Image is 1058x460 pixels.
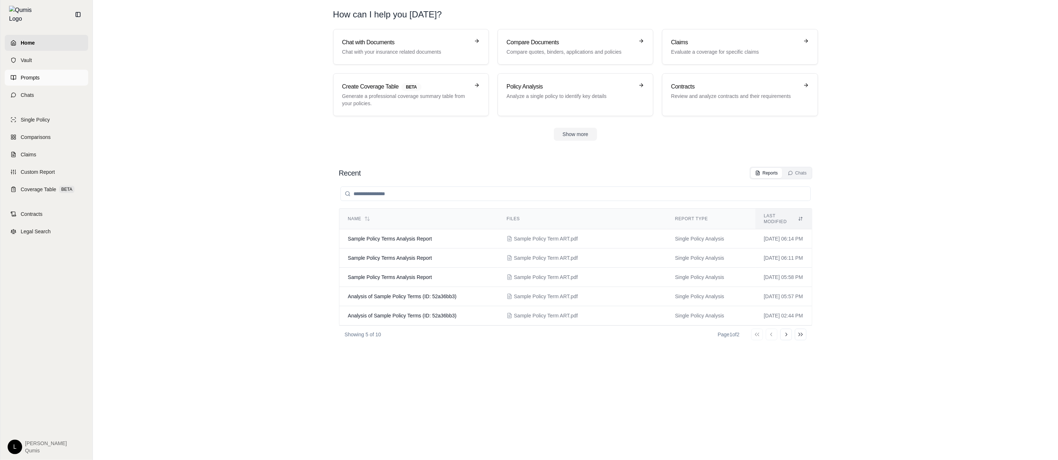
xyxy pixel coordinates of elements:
[755,306,812,325] td: [DATE] 02:44 PM
[21,74,40,81] span: Prompts
[345,331,381,338] p: Showing 5 of 10
[348,255,432,261] span: Sample Policy Terms Analysis Report
[666,268,755,287] td: Single Policy Analysis
[755,229,812,249] td: [DATE] 06:14 PM
[401,83,421,91] span: BETA
[333,73,489,116] a: Create Coverage TableBETAGenerate a professional coverage summary table from your policies.
[671,93,798,100] p: Review and analyze contracts and their requirements
[507,38,634,47] h3: Compare Documents
[339,168,361,178] h2: Recent
[5,129,88,145] a: Comparisons
[498,73,653,116] a: Policy AnalysisAnalyze a single policy to identify key details
[21,134,50,141] span: Comparisons
[59,186,74,193] span: BETA
[21,91,34,99] span: Chats
[662,73,818,116] a: ContractsReview and analyze contracts and their requirements
[333,29,489,65] a: Chat with DocumentsChat with your insurance related documents
[21,228,51,235] span: Legal Search
[25,440,67,447] span: [PERSON_NAME]
[507,82,634,91] h3: Policy Analysis
[21,168,55,176] span: Custom Report
[5,87,88,103] a: Chats
[514,235,578,242] span: Sample Policy Term ART.pdf
[9,6,36,23] img: Qumis Logo
[21,39,35,46] span: Home
[755,268,812,287] td: [DATE] 05:58 PM
[348,236,432,242] span: Sample Policy Terms Analysis Report
[8,440,22,454] div: L
[5,206,88,222] a: Contracts
[514,312,578,319] span: Sample Policy Term ART.pdf
[498,29,653,65] a: Compare DocumentsCompare quotes, binders, applications and policies
[498,209,666,229] th: Files
[718,331,740,338] div: Page 1 of 2
[5,147,88,163] a: Claims
[514,274,578,281] span: Sample Policy Term ART.pdf
[21,57,32,64] span: Vault
[21,116,50,123] span: Single Policy
[788,170,806,176] div: Chats
[666,306,755,325] td: Single Policy Analysis
[554,128,597,141] button: Show more
[751,168,782,178] button: Reports
[5,70,88,86] a: Prompts
[671,48,798,56] p: Evaluate a coverage for specific claims
[21,186,56,193] span: Coverage Table
[671,38,798,47] h3: Claims
[755,170,778,176] div: Reports
[755,249,812,268] td: [DATE] 06:11 PM
[666,229,755,249] td: Single Policy Analysis
[5,52,88,68] a: Vault
[21,210,42,218] span: Contracts
[671,82,798,91] h3: Contracts
[666,287,755,306] td: Single Policy Analysis
[666,209,755,229] th: Report Type
[507,93,634,100] p: Analyze a single policy to identify key details
[342,82,470,91] h3: Create Coverage Table
[342,93,470,107] p: Generate a professional coverage summary table from your policies.
[514,254,578,262] span: Sample Policy Term ART.pdf
[342,38,470,47] h3: Chat with Documents
[5,181,88,197] a: Coverage TableBETA
[5,164,88,180] a: Custom Report
[662,29,818,65] a: ClaimsEvaluate a coverage for specific claims
[764,213,803,225] div: Last modified
[514,293,578,300] span: Sample Policy Term ART.pdf
[5,35,88,51] a: Home
[784,168,811,178] button: Chats
[755,287,812,306] td: [DATE] 05:57 PM
[348,313,457,319] span: Analysis of Sample Policy Terms (ID: 52a36bb3)
[666,249,755,268] td: Single Policy Analysis
[5,112,88,128] a: Single Policy
[5,223,88,239] a: Legal Search
[25,447,67,454] span: Qumis
[21,151,36,158] span: Claims
[348,293,457,299] span: Analysis of Sample Policy Terms (ID: 52a36bb3)
[348,216,489,222] div: Name
[507,48,634,56] p: Compare quotes, binders, applications and policies
[348,274,432,280] span: Sample Policy Terms Analysis Report
[72,9,84,20] button: Collapse sidebar
[342,48,470,56] p: Chat with your insurance related documents
[333,9,442,20] h1: How can I help you [DATE]?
